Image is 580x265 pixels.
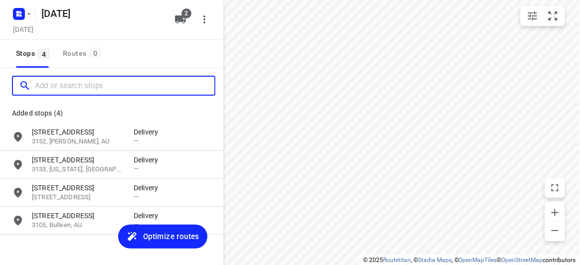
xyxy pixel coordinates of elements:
p: Delivery [134,127,164,137]
p: [STREET_ADDRESS] [32,155,124,165]
span: — [134,221,139,228]
h5: Rename [37,5,167,21]
button: 2 [171,9,191,29]
span: 0 [89,48,101,58]
li: © 2025 , © , © © contributors [363,257,576,264]
span: Stops [16,47,53,60]
div: small contained button group [521,6,565,26]
span: Optimize routes [143,230,199,243]
button: Fit zoom [543,6,563,26]
div: Routes [63,47,104,60]
p: Added stops (4) [12,107,211,119]
a: Routetitan [383,257,411,264]
p: Delivery [134,183,164,193]
p: 3105, Bulleen, AU [32,221,124,230]
a: OpenStreetMap [502,257,543,264]
p: Delivery [134,211,164,221]
h5: [DATE] [9,23,37,35]
p: Delivery [134,155,164,165]
input: Add or search stops [35,78,214,94]
span: 4 [38,49,50,59]
p: [STREET_ADDRESS] [32,193,124,202]
a: Stadia Maps [418,257,452,264]
button: More [194,9,214,29]
p: 3152, [PERSON_NAME], AU [32,137,124,146]
span: — [134,137,139,144]
button: Map settings [523,6,543,26]
p: [STREET_ADDRESS] [32,211,124,221]
span: 2 [182,8,192,18]
p: 3133, [US_STATE], [GEOGRAPHIC_DATA] [32,165,124,174]
span: — [134,193,139,200]
button: Optimize routes [118,225,207,249]
span: — [134,165,139,172]
p: [STREET_ADDRESS] [32,183,124,193]
a: OpenMapTiles [459,257,497,264]
p: [STREET_ADDRESS] [32,127,124,137]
